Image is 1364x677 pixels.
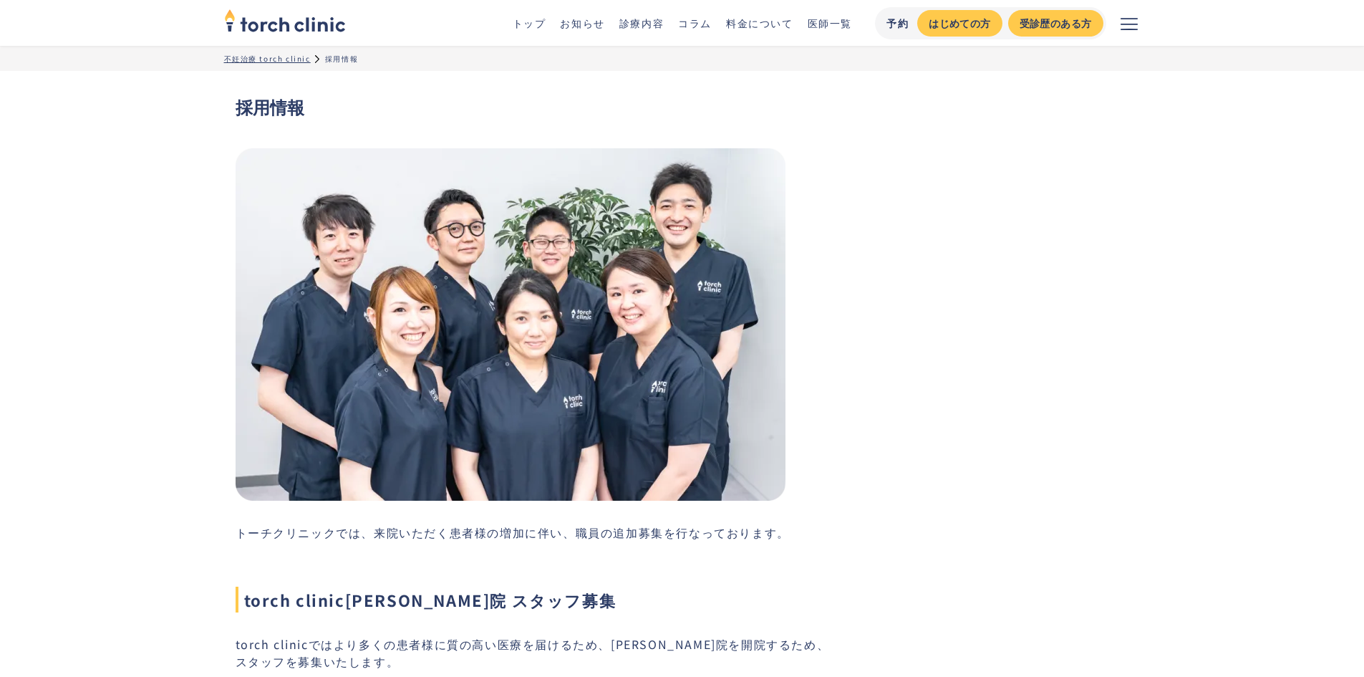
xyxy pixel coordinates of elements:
a: 医師一覧 [808,16,852,30]
a: トップ [513,16,546,30]
a: home [224,10,346,36]
img: トーチクリニック採用情報 [236,148,785,501]
a: 不妊治療 torch clinic [224,53,311,64]
div: はじめての方 [929,16,990,31]
h2: torch clinic[PERSON_NAME]院 スタッフ募集 [236,587,1129,613]
h1: 採用情報 [236,94,1129,120]
p: トーチクリニックでは、来院いただく患者様の増加に伴い、職員の追加募集を行なっております。 [236,524,1129,541]
a: はじめての方 [917,10,1002,37]
a: 受診歴のある方 [1008,10,1103,37]
a: 診療内容 [619,16,664,30]
a: お知らせ [560,16,604,30]
a: コラム [678,16,712,30]
p: torch clinicではより多くの患者様に質の高い医療を届けるため、[PERSON_NAME]院を開院するため、 スタッフを募集いたします。 [236,635,1129,670]
div: 採用情報 [325,53,358,64]
div: 受診歴のある方 [1020,16,1092,31]
img: torch clinic [224,4,346,36]
a: 料金について [726,16,793,30]
div: 予約 [886,16,909,31]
